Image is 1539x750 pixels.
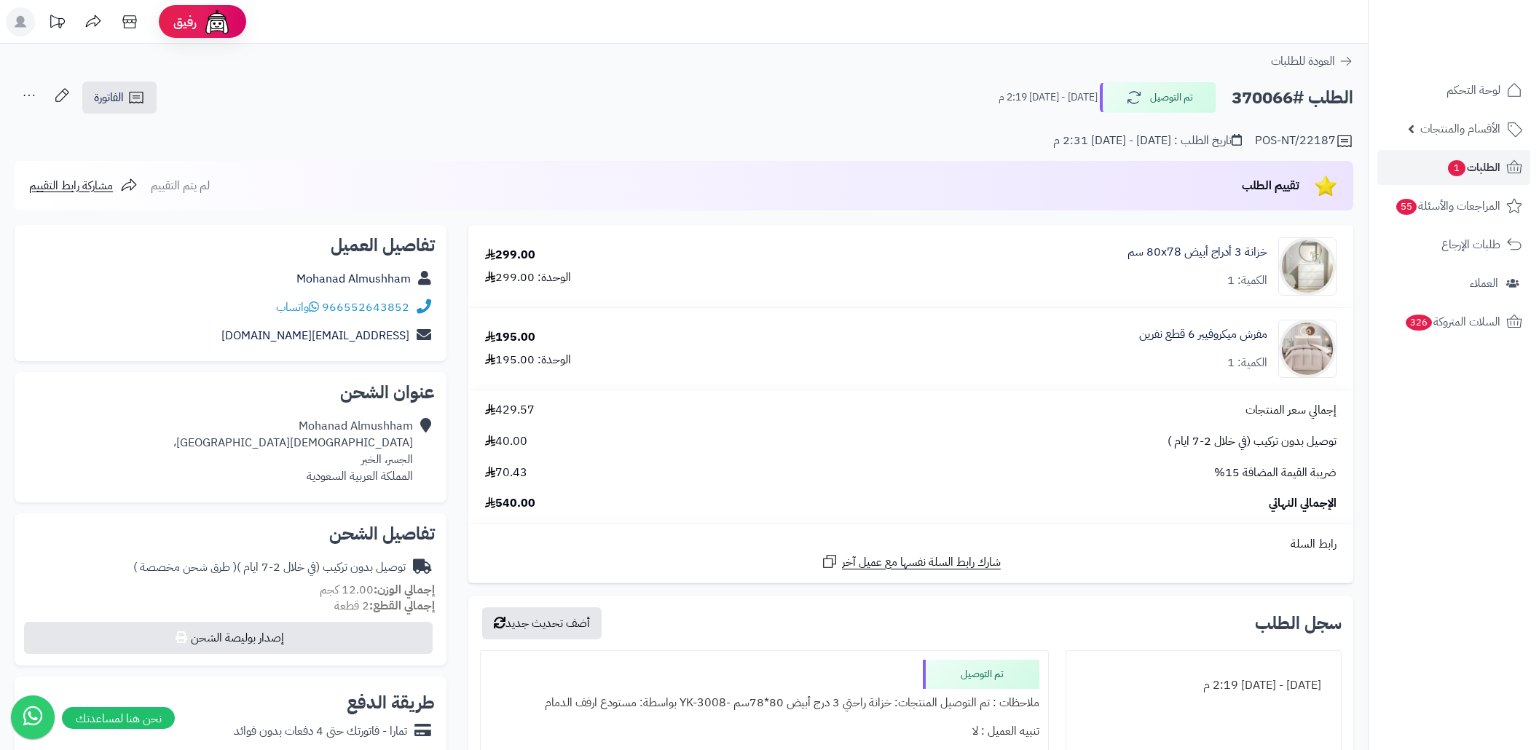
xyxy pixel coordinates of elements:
strong: إجمالي الوزن: [374,581,435,599]
span: لوحة التحكم [1446,80,1500,100]
h2: تفاصيل الشحن [26,525,435,542]
span: المراجعات والأسئلة [1395,196,1500,216]
span: 55 [1396,199,1417,215]
div: Mohanad Almushham [DEMOGRAPHIC_DATA][GEOGRAPHIC_DATA]، الجسر، الخبر المملكة العربية السعودية [173,418,413,484]
span: إجمالي سعر المنتجات [1245,402,1337,419]
img: logo-2.png [1440,11,1525,42]
span: ( طرق شحن مخصصة ) [133,558,237,576]
div: 195.00 [485,329,535,346]
a: الفاتورة [82,82,157,114]
a: لوحة التحكم [1377,73,1530,108]
span: السلات المتروكة [1404,312,1500,332]
div: [DATE] - [DATE] 2:19 م [1075,671,1332,700]
div: تمارا - فاتورتك حتى 4 دفعات بدون فوائد [234,723,407,740]
a: طلبات الإرجاع [1377,227,1530,262]
span: مشاركة رابط التقييم [29,177,113,194]
a: تحديثات المنصة [39,7,75,40]
span: شارك رابط السلة نفسها مع عميل آخر [842,554,1001,571]
div: ملاحظات : تم التوصيل المنتجات: خزانة راحتي 3 درج أبيض 80*78سم -YK-3008 بواسطة: مستودع ارفف الدمام [489,689,1039,717]
div: تنبيه العميل : لا [489,717,1039,746]
span: طلبات الإرجاع [1441,234,1500,255]
button: إصدار بوليصة الشحن [24,622,433,654]
h2: تفاصيل العميل [26,237,435,254]
span: 326 [1406,315,1433,331]
span: العملاء [1470,273,1498,293]
a: خزانة 3 أدراج أبيض ‎80x78 سم‏ [1127,244,1267,261]
div: الوحدة: 299.00 [485,269,571,286]
strong: إجمالي القطع: [369,597,435,615]
div: الكمية: 1 [1227,355,1267,371]
a: المراجعات والأسئلة55 [1377,189,1530,224]
button: تم التوصيل [1100,82,1216,113]
span: ضريبة القيمة المضافة 15% [1214,465,1337,481]
span: 1 [1448,160,1465,176]
span: 40.00 [485,433,527,450]
div: الوحدة: 195.00 [485,352,571,368]
span: الأقسام والمنتجات [1420,119,1500,139]
span: توصيل بدون تركيب (في خلال 2-7 ايام ) [1168,433,1337,450]
a: الطلبات1 [1377,150,1530,185]
span: الطلبات [1446,157,1500,178]
span: لم يتم التقييم [151,177,210,194]
div: 299.00 [485,247,535,264]
small: 2 قطعة [334,597,435,615]
a: السلات المتروكة326 [1377,304,1530,339]
span: العودة للطلبات [1271,52,1335,70]
a: واتساب [276,299,319,316]
button: أضف تحديث جديد [482,607,602,639]
a: مفرش ميكروفيبر 6 قطع نفرين [1139,326,1267,343]
a: العملاء [1377,266,1530,301]
div: الكمية: 1 [1227,272,1267,289]
a: Mohanad Almushham [296,270,411,288]
span: رفيق [173,13,197,31]
span: الإجمالي النهائي [1269,495,1337,512]
span: 70.43 [485,465,527,481]
img: 1736337196-1-90x90.jpg [1279,320,1336,378]
div: رابط السلة [474,536,1347,553]
a: مشاركة رابط التقييم [29,177,138,194]
small: [DATE] - [DATE] 2:19 م [999,90,1098,105]
div: توصيل بدون تركيب (في خلال 2-7 ايام ) [133,559,406,576]
a: [EMAIL_ADDRESS][DOMAIN_NAME] [221,327,409,344]
span: 429.57 [485,402,535,419]
span: الفاتورة [94,89,124,106]
a: 966552643852 [322,299,409,316]
h2: طريقة الدفع [347,694,435,711]
h3: سجل الطلب [1255,615,1342,632]
div: تاريخ الطلب : [DATE] - [DATE] 2:31 م [1053,133,1242,149]
div: تم التوصيل [923,660,1039,689]
img: ai-face.png [202,7,232,36]
span: تقييم الطلب [1242,177,1299,194]
a: العودة للطلبات [1271,52,1353,70]
h2: الطلب #370066 [1232,83,1353,113]
div: POS-NT/22187 [1255,133,1353,150]
h2: عنوان الشحن [26,384,435,401]
img: 1747726412-1722524118422-1707225732053-1702539019812-884456456456-90x90.jpg [1279,237,1336,296]
small: 12.00 كجم [320,581,435,599]
a: شارك رابط السلة نفسها مع عميل آخر [821,553,1001,571]
span: 540.00 [485,495,535,512]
